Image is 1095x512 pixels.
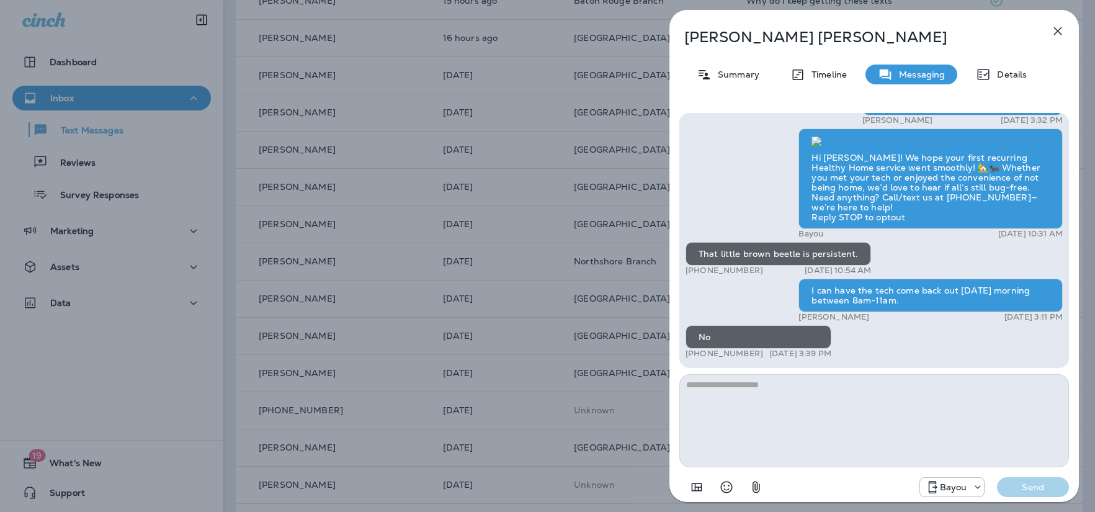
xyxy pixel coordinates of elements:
[684,475,709,500] button: Add in a premade template
[712,70,759,79] p: Summary
[798,279,1063,312] div: I can have the tech come back out [DATE] morning between 8am-11am.
[1001,115,1063,125] p: [DATE] 3:32 PM
[686,242,871,266] div: That little brown beetle is persistent.
[684,29,1023,46] p: [PERSON_NAME] [PERSON_NAME]
[920,480,985,495] div: +1 (985) 315-4311
[686,266,763,276] p: [PHONE_NUMBER]
[798,128,1063,229] div: Hi [PERSON_NAME]! We hope your first recurring Healthy Home service went smoothly! 🏡🐜 Whether you...
[714,475,739,500] button: Select an emoji
[798,229,823,239] p: Bayou
[798,312,869,322] p: [PERSON_NAME]
[991,70,1027,79] p: Details
[1004,312,1063,322] p: [DATE] 3:11 PM
[940,482,967,492] p: Bayou
[893,70,945,79] p: Messaging
[805,266,871,276] p: [DATE] 10:54 AM
[862,115,933,125] p: [PERSON_NAME]
[686,349,763,359] p: [PHONE_NUMBER]
[769,349,831,359] p: [DATE] 3:39 PM
[686,325,831,349] div: No
[805,70,847,79] p: Timeline
[998,229,1063,239] p: [DATE] 10:31 AM
[811,137,821,146] img: twilio-download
